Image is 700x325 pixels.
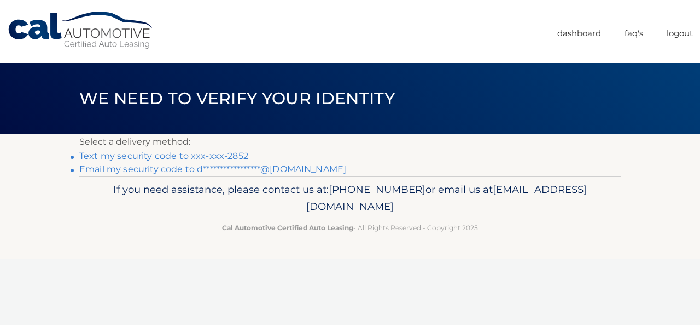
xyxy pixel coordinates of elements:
[667,24,693,42] a: Logout
[86,181,614,216] p: If you need assistance, please contact us at: or email us at
[7,11,155,50] a: Cal Automotive
[222,224,353,232] strong: Cal Automotive Certified Auto Leasing
[557,24,601,42] a: Dashboard
[86,222,614,233] p: - All Rights Reserved - Copyright 2025
[79,151,248,161] a: Text my security code to xxx-xxx-2852
[79,134,621,150] p: Select a delivery method:
[625,24,643,42] a: FAQ's
[79,88,395,109] span: We need to verify your identity
[329,183,425,196] span: [PHONE_NUMBER]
